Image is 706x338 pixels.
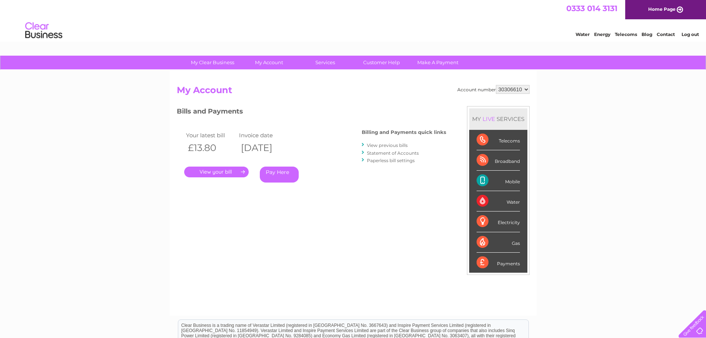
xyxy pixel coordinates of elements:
[237,130,291,140] td: Invoice date
[477,253,520,273] div: Payments
[295,56,356,69] a: Services
[177,106,446,119] h3: Bills and Payments
[351,56,412,69] a: Customer Help
[25,19,63,42] img: logo.png
[576,32,590,37] a: Water
[184,130,238,140] td: Your latest bill
[184,140,238,155] th: £13.80
[594,32,610,37] a: Energy
[184,167,249,177] a: .
[615,32,637,37] a: Telecoms
[469,108,527,129] div: MY SERVICES
[477,211,520,232] div: Electricity
[407,56,468,69] a: Make A Payment
[566,4,617,13] a: 0333 014 3131
[657,32,675,37] a: Contact
[238,56,299,69] a: My Account
[237,140,291,155] th: [DATE]
[481,115,497,122] div: LIVE
[260,167,299,183] a: Pay Here
[367,142,408,148] a: View previous bills
[178,4,528,36] div: Clear Business is a trading name of Verastar Limited (registered in [GEOGRAPHIC_DATA] No. 3667643...
[477,191,520,211] div: Water
[362,129,446,135] h4: Billing and Payments quick links
[477,171,520,191] div: Mobile
[477,232,520,253] div: Gas
[682,32,699,37] a: Log out
[177,85,530,99] h2: My Account
[457,85,530,94] div: Account number
[477,130,520,150] div: Telecoms
[367,158,415,163] a: Paperless bill settings
[477,150,520,171] div: Broadband
[182,56,243,69] a: My Clear Business
[642,32,652,37] a: Blog
[367,150,419,156] a: Statement of Accounts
